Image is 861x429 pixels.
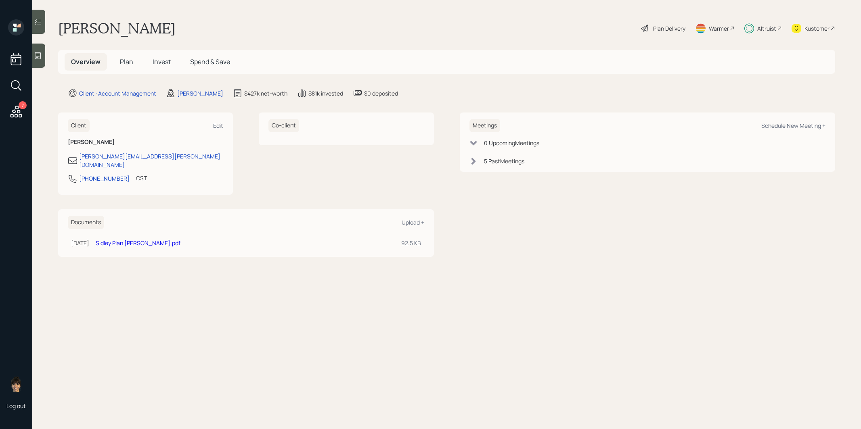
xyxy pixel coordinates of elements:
div: $427k net-worth [244,89,287,98]
div: 5 Past Meeting s [484,157,524,165]
div: 92.5 KB [401,239,421,247]
div: Schedule New Meeting + [761,122,825,129]
span: Spend & Save [190,57,230,66]
h6: Co-client [268,119,299,132]
div: Plan Delivery [653,24,685,33]
div: CST [136,174,147,182]
div: [PERSON_NAME][EMAIL_ADDRESS][PERSON_NAME][DOMAIN_NAME] [79,152,223,169]
div: Log out [6,402,26,410]
h6: Client [68,119,90,132]
span: Plan [120,57,133,66]
div: Edit [213,122,223,129]
div: Warmer [709,24,729,33]
div: Altruist [757,24,776,33]
a: Sidley Plan [PERSON_NAME].pdf [96,239,180,247]
img: treva-nostdahl-headshot.png [8,376,24,392]
h6: Documents [68,216,104,229]
div: Kustomer [804,24,830,33]
span: Overview [71,57,101,66]
div: [PHONE_NUMBER] [79,174,130,183]
h1: [PERSON_NAME] [58,19,176,37]
div: 0 Upcoming Meeting s [484,139,539,147]
div: $81k invested [308,89,343,98]
h6: Meetings [469,119,500,132]
h6: [PERSON_NAME] [68,139,223,146]
div: Upload + [402,219,424,226]
div: 7 [19,101,27,109]
div: Client · Account Management [79,89,156,98]
span: Invest [153,57,171,66]
div: [DATE] [71,239,89,247]
div: $0 deposited [364,89,398,98]
div: [PERSON_NAME] [177,89,223,98]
